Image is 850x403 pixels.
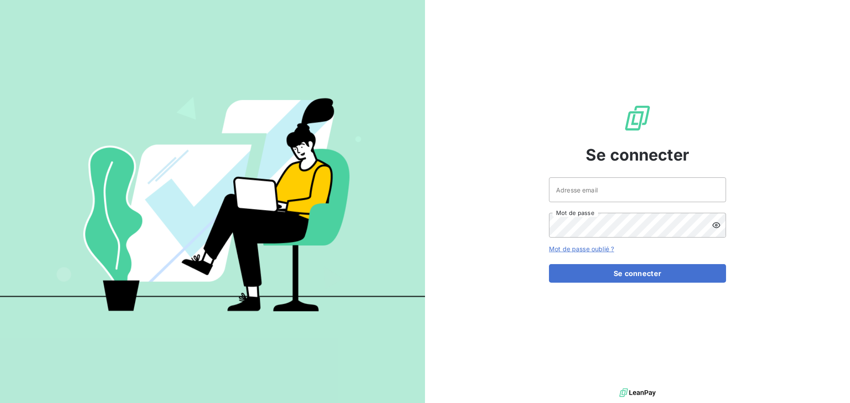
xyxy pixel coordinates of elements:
img: logo [619,386,656,399]
img: Logo LeanPay [623,104,652,132]
span: Se connecter [586,143,689,167]
button: Se connecter [549,264,726,283]
input: placeholder [549,177,726,202]
a: Mot de passe oublié ? [549,245,614,253]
